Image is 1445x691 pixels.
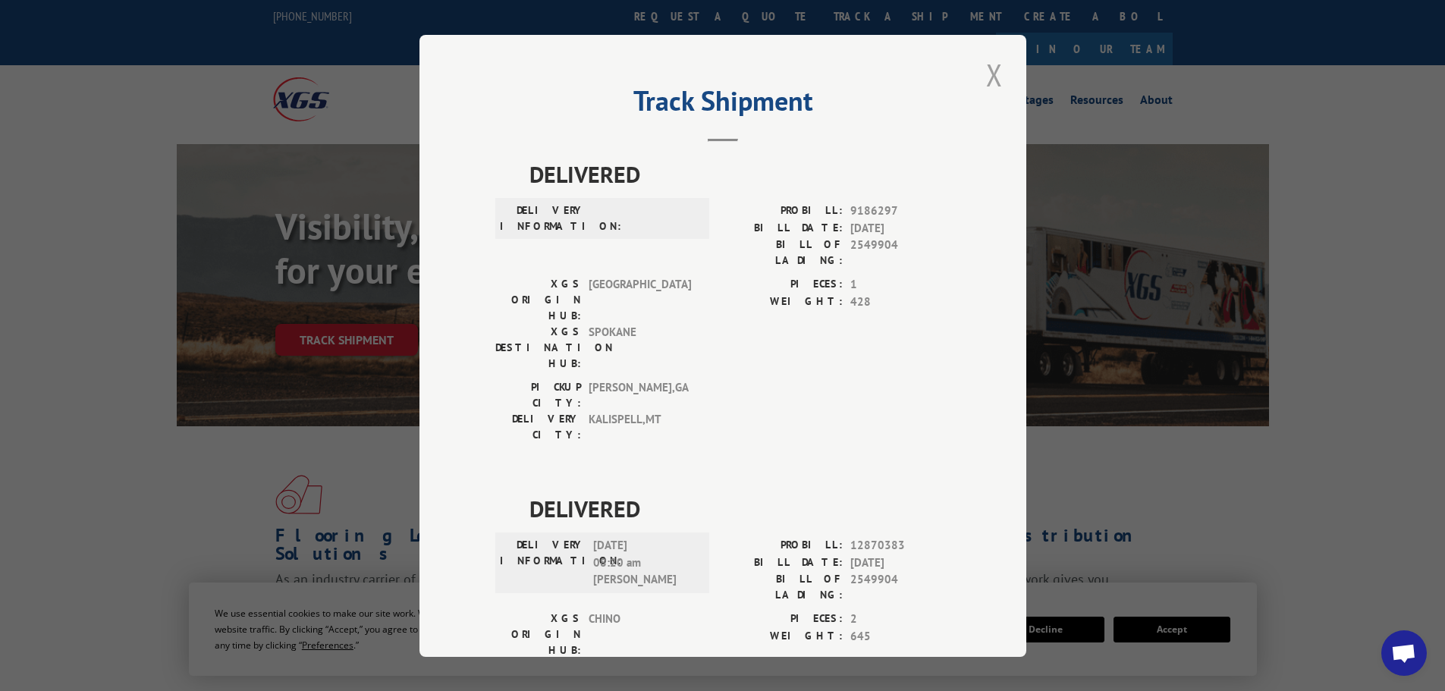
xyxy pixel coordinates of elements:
[723,219,843,237] label: BILL DATE:
[850,203,950,220] span: 9186297
[529,492,950,526] span: DELIVERED
[589,324,691,372] span: SPOKANE
[723,627,843,645] label: WEIGHT:
[723,276,843,294] label: PIECES:
[589,611,691,658] span: CHINO
[850,571,950,603] span: 2549904
[500,203,586,234] label: DELIVERY INFORMATION:
[589,411,691,443] span: KALISPELL , MT
[495,411,581,443] label: DELIVERY CITY:
[593,537,696,589] span: [DATE] 08:20 am [PERSON_NAME]
[1381,630,1427,676] a: Open chat
[850,537,950,554] span: 12870383
[723,537,843,554] label: PROBILL:
[850,219,950,237] span: [DATE]
[589,276,691,324] span: [GEOGRAPHIC_DATA]
[495,276,581,324] label: XGS ORIGIN HUB:
[723,611,843,628] label: PIECES:
[529,157,950,191] span: DELIVERED
[495,611,581,658] label: XGS ORIGIN HUB:
[723,203,843,220] label: PROBILL:
[495,90,950,119] h2: Track Shipment
[589,379,691,411] span: [PERSON_NAME] , GA
[982,54,1007,96] button: Close modal
[495,379,581,411] label: PICKUP CITY:
[850,611,950,628] span: 2
[850,293,950,310] span: 428
[850,554,950,571] span: [DATE]
[850,627,950,645] span: 645
[850,237,950,269] span: 2549904
[723,293,843,310] label: WEIGHT:
[500,537,586,589] label: DELIVERY INFORMATION:
[723,237,843,269] label: BILL OF LADING:
[723,571,843,603] label: BILL OF LADING:
[495,324,581,372] label: XGS DESTINATION HUB:
[850,276,950,294] span: 1
[723,554,843,571] label: BILL DATE:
